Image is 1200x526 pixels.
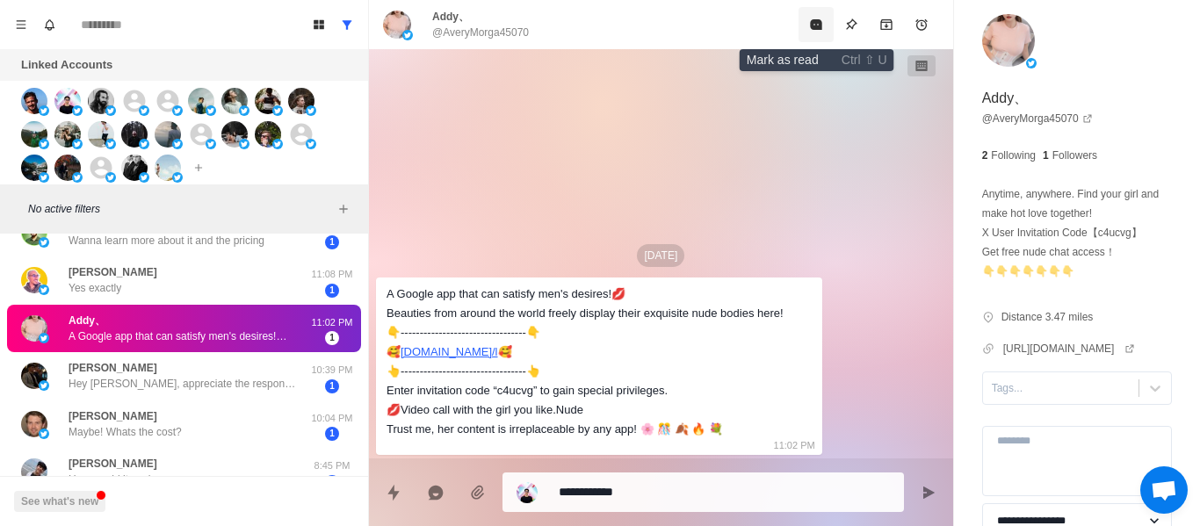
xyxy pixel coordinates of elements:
p: Addy、 [432,9,469,25]
img: picture [39,172,49,183]
img: picture [206,139,216,149]
button: Add media [460,475,495,510]
img: picture [54,155,81,181]
button: Notifications [35,11,63,39]
button: Mark as read [799,7,834,42]
img: picture [21,363,47,389]
a: [URL][DOMAIN_NAME] [1003,341,1136,357]
img: picture [21,315,47,342]
img: picture [105,139,116,149]
img: picture [172,139,183,149]
button: See what's new [14,491,105,512]
p: How would it work [69,472,154,487]
p: Addy、 [982,88,1028,109]
img: picture [39,105,49,116]
button: Archive [869,7,904,42]
span: 1 [325,284,339,298]
p: 10:39 PM [310,363,354,378]
img: picture [72,172,83,183]
p: Following [991,148,1036,163]
img: picture [39,139,49,149]
img: picture [221,88,248,114]
p: 11:08 PM [310,267,354,282]
img: picture [188,88,214,114]
img: picture [155,155,181,181]
p: 11:02 PM [774,436,815,455]
p: 10:04 PM [310,411,354,426]
span: 1 [325,379,339,393]
span: 1 [325,475,339,489]
p: Wanna learn more about it and the pricing [69,233,264,249]
img: picture [21,121,47,148]
img: picture [139,172,149,183]
button: Pin [834,7,869,42]
img: picture [306,105,316,116]
p: Hey [PERSON_NAME], appreciate the response. Book in a call here so we can provide you a quick in-... [69,376,297,392]
img: picture [139,139,149,149]
p: A Google app that can satisfy men's desires!💋 Beauties from around the world freely display their... [69,328,297,344]
button: Quick replies [376,475,411,510]
img: picture [206,105,216,116]
p: [PERSON_NAME] [69,456,157,472]
img: picture [21,155,47,181]
p: Maybe! Whats the cost? [69,424,182,440]
img: picture [39,429,49,439]
img: picture [288,88,314,114]
img: picture [88,121,114,148]
img: picture [105,172,116,183]
img: picture [383,11,411,39]
img: picture [121,155,148,181]
img: picture [105,105,116,116]
button: Reply with AI [418,475,453,510]
button: Add account [188,157,209,178]
img: picture [139,105,149,116]
button: Add filters [333,198,354,220]
span: 1 [325,331,339,345]
img: picture [982,14,1035,67]
p: Followers [1052,148,1097,163]
div: Open chat [1140,466,1188,514]
img: picture [221,121,248,148]
img: picture [239,139,249,149]
p: Addy、 [69,313,105,328]
img: picture [172,172,183,183]
img: picture [517,482,538,503]
p: [PERSON_NAME] [69,360,157,376]
p: Linked Accounts [21,56,112,74]
img: picture [155,121,181,148]
button: Add reminder [904,7,939,42]
p: Yes exactly [69,280,121,296]
button: Menu [7,11,35,39]
img: picture [21,88,47,114]
img: picture [39,285,49,295]
a: @AveryMorga45070 [982,111,1093,126]
img: picture [54,121,81,148]
p: Distance 3.47 miles [1001,309,1094,325]
p: [PERSON_NAME] [69,264,157,280]
img: picture [72,139,83,149]
a: [DOMAIN_NAME]/l [401,345,498,358]
img: picture [21,411,47,437]
div: A Google app that can satisfy men's desires!💋 Beauties from around the world freely display their... [387,285,784,439]
img: picture [272,105,283,116]
p: @AveryMorga45070 [432,25,529,40]
button: Show all conversations [333,11,361,39]
img: picture [88,88,114,114]
p: [PERSON_NAME] [69,408,157,424]
p: 2 [982,148,988,163]
img: picture [306,139,316,149]
img: picture [402,30,413,40]
img: picture [39,380,49,391]
img: picture [121,121,148,148]
p: Anytime, anywhere. Find your girl and make hot love together! X User Invitation Code【c4ucvg】 Get ... [982,184,1172,281]
span: 1 [325,427,339,441]
img: picture [1026,58,1037,68]
img: picture [255,88,281,114]
img: picture [21,220,47,246]
img: picture [21,458,47,485]
p: 1 [1043,148,1049,163]
p: 8:45 PM [310,458,354,473]
button: Board View [305,11,333,39]
img: picture [72,105,83,116]
img: picture [272,139,283,149]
